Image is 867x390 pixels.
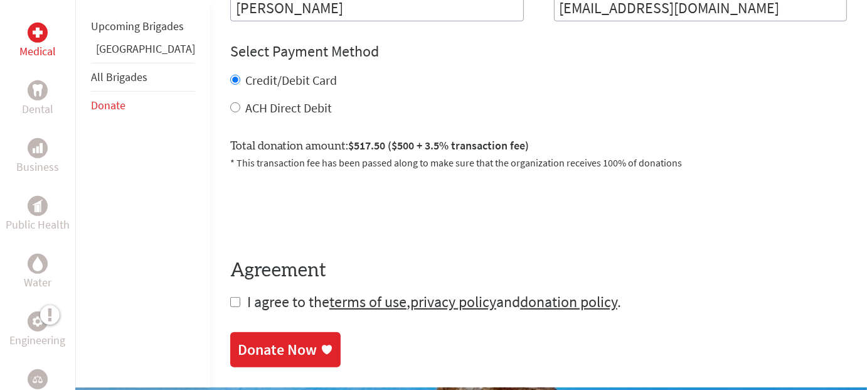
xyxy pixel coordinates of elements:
[6,216,70,234] p: Public Health
[28,311,48,332] div: Engineering
[348,138,529,153] span: $517.50 ($500 + 3.5% transaction fee)
[33,317,43,327] img: Engineering
[230,259,847,282] h4: Agreement
[33,28,43,38] img: Medical
[96,41,195,56] a: [GEOGRAPHIC_DATA]
[410,292,496,311] a: privacy policy
[245,100,332,116] label: ACH Direct Debit
[33,85,43,97] img: Dental
[24,274,51,291] p: Water
[24,254,51,291] a: WaterWater
[230,155,847,170] p: * This transaction fee has been passed along to make sure that the organization receives 100% of ...
[10,332,66,349] p: Engineering
[16,158,59,176] p: Business
[520,292,617,311] a: donation policy
[33,200,43,212] img: Public Health
[33,376,43,383] img: Legal Empowerment
[91,63,195,92] li: All Brigades
[28,138,48,158] div: Business
[33,257,43,271] img: Water
[19,43,56,60] p: Medical
[230,332,341,367] a: Donate Now
[230,41,847,62] h4: Select Payment Method
[230,185,421,234] iframe: reCAPTCHA
[28,369,48,389] div: Legal Empowerment
[19,23,56,60] a: MedicalMedical
[91,98,125,112] a: Donate
[28,254,48,274] div: Water
[6,196,70,234] a: Public HealthPublic Health
[22,100,53,118] p: Dental
[91,19,184,33] a: Upcoming Brigades
[238,340,317,360] div: Donate Now
[91,70,147,84] a: All Brigades
[28,196,48,216] div: Public Health
[10,311,66,349] a: EngineeringEngineering
[28,80,48,100] div: Dental
[245,72,337,88] label: Credit/Debit Card
[91,40,195,63] li: Belize
[28,23,48,43] div: Medical
[247,292,621,311] span: I agree to the , and .
[33,143,43,153] img: Business
[22,80,53,118] a: DentalDental
[91,92,195,119] li: Donate
[16,138,59,176] a: BusinessBusiness
[91,13,195,40] li: Upcoming Brigades
[230,137,529,155] label: Total donation amount:
[329,292,407,311] a: terms of use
